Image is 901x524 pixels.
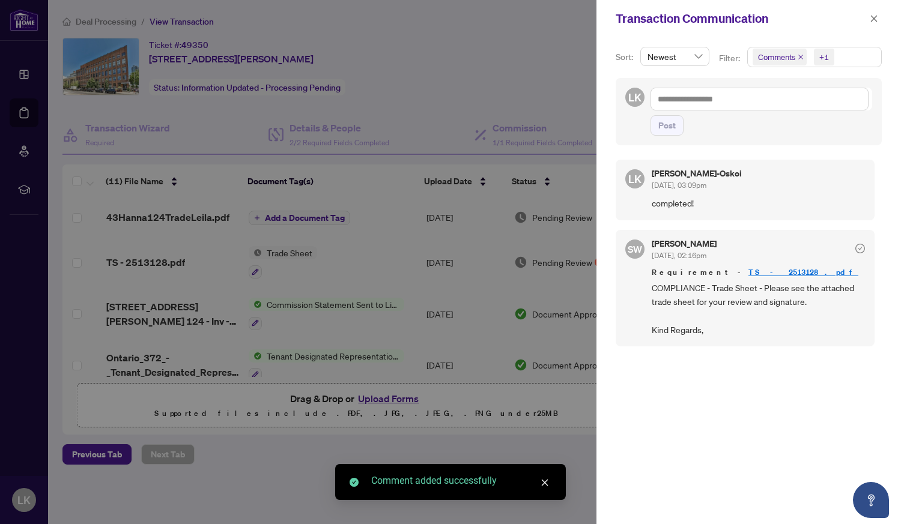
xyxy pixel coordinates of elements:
[652,239,717,248] h5: [PERSON_NAME]
[652,267,865,279] span: Requirement -
[616,10,866,28] div: Transaction Communication
[350,478,359,487] span: check-circle
[652,251,706,260] span: [DATE], 02:16pm
[648,47,702,65] span: Newest
[628,241,643,256] span: SW
[538,476,551,489] a: Close
[870,14,878,23] span: close
[371,474,551,488] div: Comment added successfully
[652,181,706,190] span: [DATE], 03:09pm
[748,267,858,277] a: TS - 2513128.pdf
[758,51,795,63] span: Comments
[541,478,549,487] span: close
[628,170,642,187] span: LK
[652,281,865,337] span: COMPLIANCE - Trade Sheet - Please see the attached trade sheet for your review and signature. Kin...
[652,169,742,178] h5: [PERSON_NAME]-Oskoi
[855,244,865,253] span: check-circle
[616,50,636,64] p: Sort:
[652,196,865,210] span: completed!
[798,54,804,60] span: close
[753,49,807,65] span: Comments
[628,89,642,106] span: LK
[819,51,829,63] div: +1
[651,115,684,136] button: Post
[719,52,742,65] p: Filter:
[853,482,889,518] button: Open asap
